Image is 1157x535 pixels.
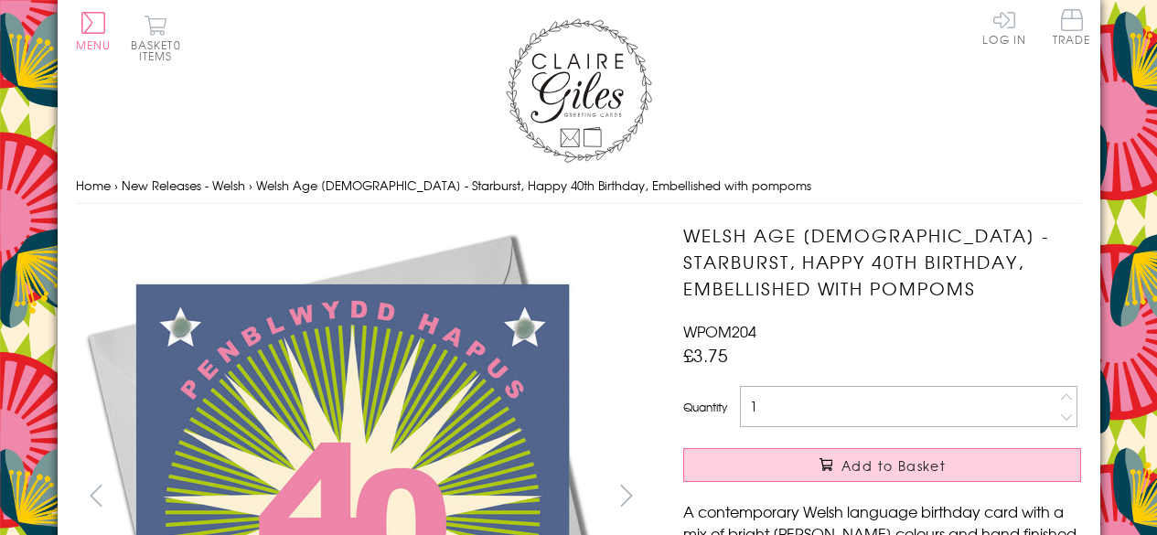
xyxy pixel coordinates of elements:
a: Log In [982,9,1026,45]
span: › [114,177,118,194]
button: prev [76,475,117,516]
h1: Welsh Age [DEMOGRAPHIC_DATA] - Starburst, Happy 40th Birthday, Embellished with pompoms [683,222,1081,301]
span: Welsh Age [DEMOGRAPHIC_DATA] - Starburst, Happy 40th Birthday, Embellished with pompoms [256,177,811,194]
a: New Releases - Welsh [122,177,245,194]
button: next [605,475,647,516]
nav: breadcrumbs [76,167,1082,205]
span: Trade [1053,9,1091,45]
a: Trade [1053,9,1091,48]
button: Add to Basket [683,448,1081,482]
label: Quantity [683,399,727,415]
a: Home [76,177,111,194]
img: Claire Giles Greetings Cards [506,18,652,163]
button: Menu [76,12,112,50]
span: Menu [76,37,112,53]
button: Basket0 items [131,15,181,61]
span: › [249,177,252,194]
span: £3.75 [683,342,728,368]
span: 0 items [139,37,181,64]
span: Add to Basket [841,456,946,475]
span: WPOM204 [683,320,756,342]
